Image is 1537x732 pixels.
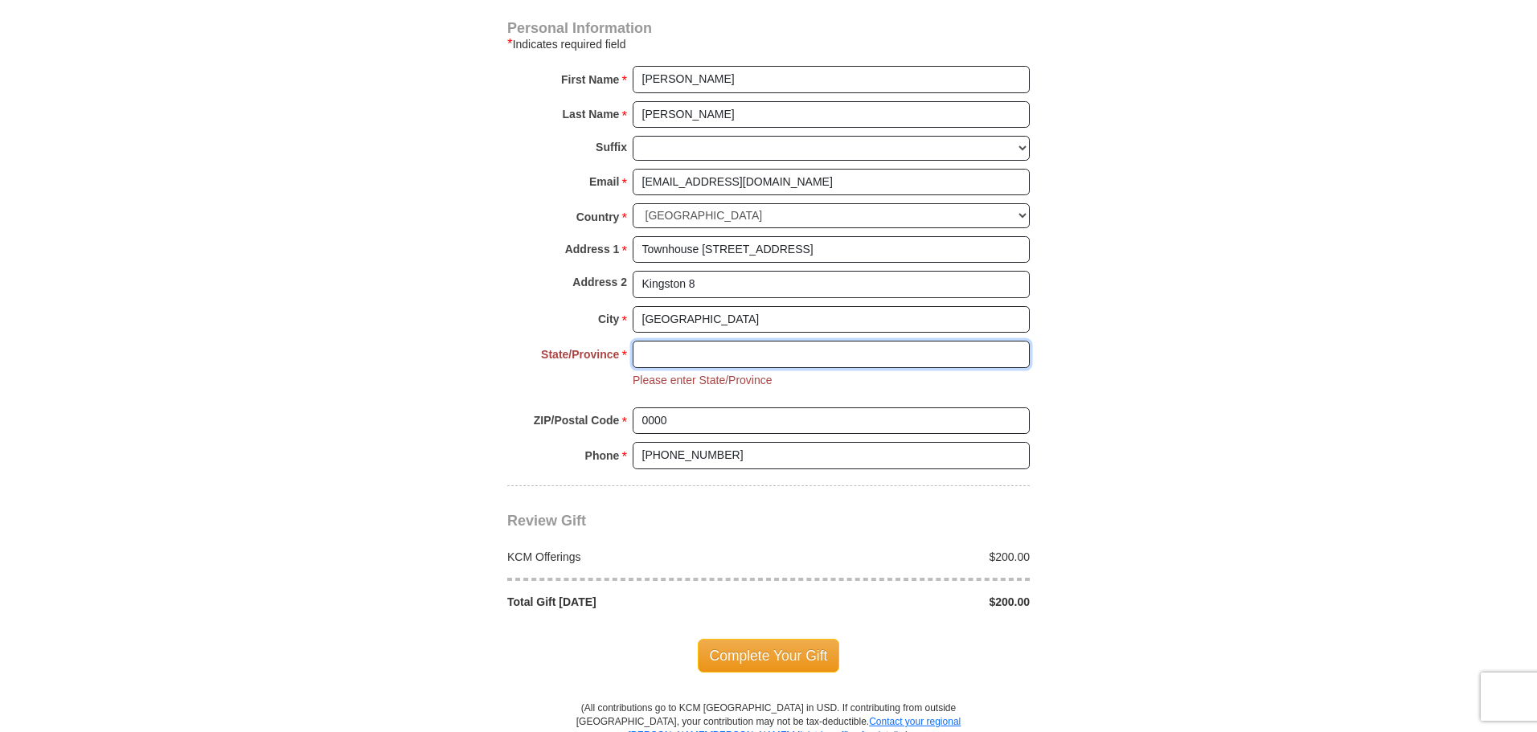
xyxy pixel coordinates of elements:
li: Please enter State/Province [633,372,773,388]
div: Total Gift [DATE] [499,594,769,610]
div: Indicates required field [507,35,1030,54]
strong: Email [589,170,619,193]
div: $200.00 [768,549,1039,565]
strong: Suffix [596,136,627,158]
strong: City [598,308,619,330]
h4: Personal Information [507,22,1030,35]
strong: Address 2 [572,271,627,293]
strong: Phone [585,444,620,467]
div: $200.00 [768,594,1039,610]
div: KCM Offerings [499,549,769,565]
span: Review Gift [507,513,586,529]
span: Complete Your Gift [698,639,840,673]
strong: ZIP/Postal Code [534,409,620,431]
strong: Last Name [563,103,620,125]
strong: First Name [561,68,619,91]
strong: Country [576,206,620,228]
strong: Address 1 [565,238,620,260]
strong: State/Province [541,343,619,366]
